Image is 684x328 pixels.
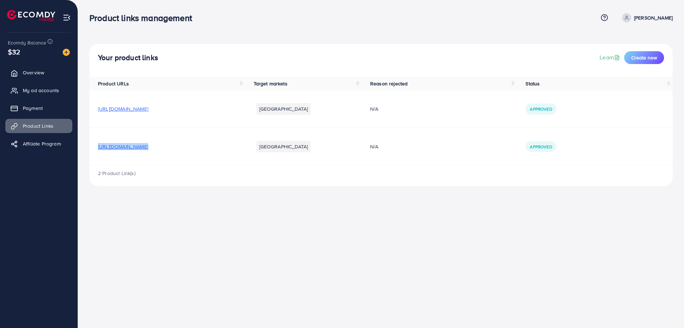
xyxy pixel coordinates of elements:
span: Approved [530,144,552,150]
button: Create new [624,51,664,64]
span: Payment [23,105,43,112]
a: [PERSON_NAME] [619,13,673,22]
span: Target markets [254,80,287,87]
img: logo [7,10,55,21]
a: Affiliate Program [5,137,72,151]
span: Create new [631,54,657,61]
a: My ad accounts [5,83,72,97]
span: Status [525,80,540,87]
span: Affiliate Program [23,140,61,147]
span: Ecomdy Balance [8,39,46,46]
img: menu [63,14,71,22]
span: [URL][DOMAIN_NAME] [98,143,148,150]
span: N/A [370,143,378,150]
h3: Product links management [89,13,198,23]
span: Product Links [23,122,53,129]
span: 2 Product Link(s) [98,170,135,177]
a: Payment [5,101,72,115]
span: Approved [530,106,552,112]
span: [URL][DOMAIN_NAME] [98,105,148,112]
a: Overview [5,65,72,80]
span: Reason rejected [370,80,408,87]
a: Product Links [5,119,72,133]
span: Overview [23,69,44,76]
span: My ad accounts [23,87,59,94]
li: [GEOGRAPHIC_DATA] [256,103,311,115]
iframe: Chat [654,296,679,323]
h4: Your product links [98,53,158,62]
img: image [63,49,70,56]
span: $32 [8,47,20,57]
li: [GEOGRAPHIC_DATA] [256,141,311,152]
span: N/A [370,105,378,112]
span: Product URLs [98,80,129,87]
p: [PERSON_NAME] [634,14,673,22]
a: Learn [600,53,621,62]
